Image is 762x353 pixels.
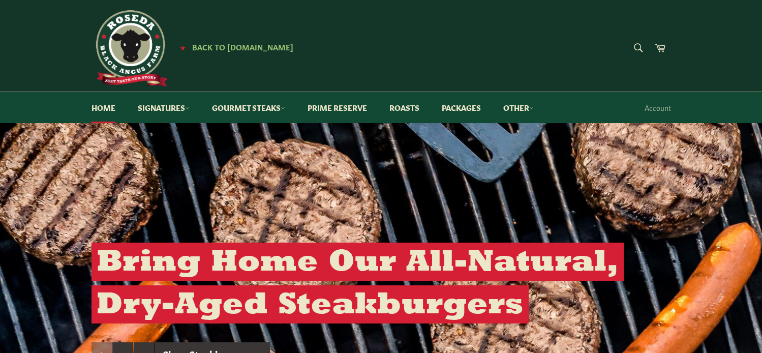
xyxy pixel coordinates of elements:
[432,92,491,123] a: Packages
[175,43,293,51] a: ★ Back to [DOMAIN_NAME]
[297,92,377,123] a: Prime Reserve
[92,243,624,323] h2: Bring Home Our All-Natural, Dry-Aged Steakburgers
[81,92,126,123] a: Home
[493,92,544,123] a: Other
[379,92,430,123] a: Roasts
[202,92,295,123] a: Gourmet Steaks
[180,43,186,51] span: ★
[192,41,293,52] span: Back to [DOMAIN_NAME]
[128,92,200,123] a: Signatures
[639,93,676,123] a: Account
[92,10,168,86] img: Roseda Beef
